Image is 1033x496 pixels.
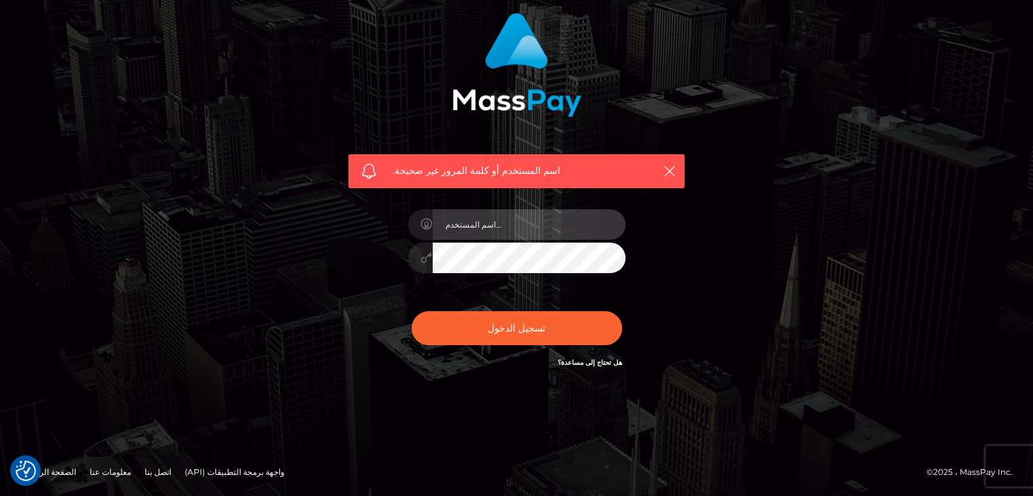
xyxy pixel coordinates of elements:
a: واجهة برمجة التطبيقات (API) [179,461,290,482]
a: هل تحتاج إلى مساعدة؟ [558,358,622,367]
font: © [926,467,933,477]
button: تفضيلات الموافقة [16,461,36,481]
font: واجهة برمجة التطبيقات (API) [185,467,285,477]
input: اسم المستخدم... [433,209,626,240]
font: معلومات عنا [90,467,131,477]
img: تسجيل الدخول إلى MassPay [452,13,581,117]
button: تسجيل الدخول [412,311,622,345]
font: 2025 ، MassPay Inc. [933,467,1013,477]
font: اتصل بنا [145,467,171,477]
font: تسجيل الدخول [488,322,545,334]
a: اتصل بنا [139,461,177,482]
font: الصفحة الرئيسية [20,467,76,477]
a: معلومات عنا [84,461,137,482]
font: اسم المستخدم أو كلمة المرور غير صحيحة. [393,164,560,177]
a: الصفحة الرئيسية [15,461,81,482]
img: إعادة زيارة زر الموافقة [16,461,36,481]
